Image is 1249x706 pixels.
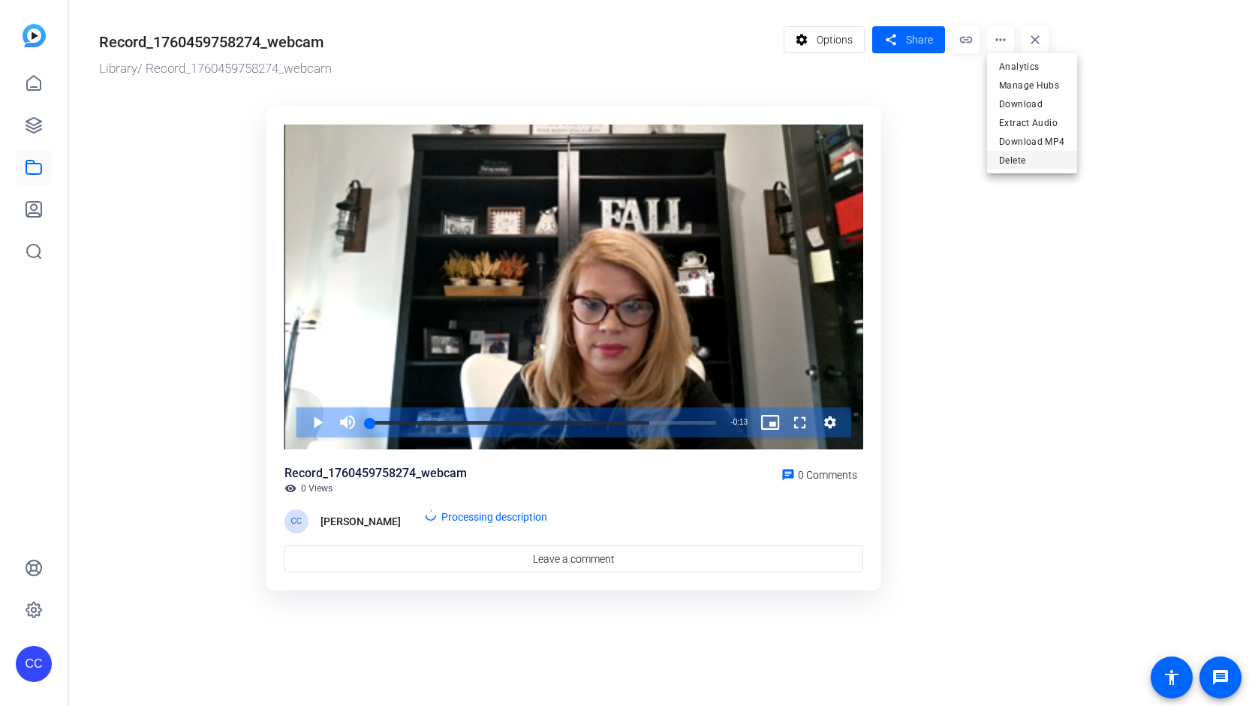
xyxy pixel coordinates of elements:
span: Download MP4 [999,133,1065,151]
span: Delete [999,152,1065,170]
span: Manage Hubs [999,77,1065,95]
span: Download [999,95,1065,113]
span: Analytics [999,58,1065,76]
span: Extract Audio [999,114,1065,132]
